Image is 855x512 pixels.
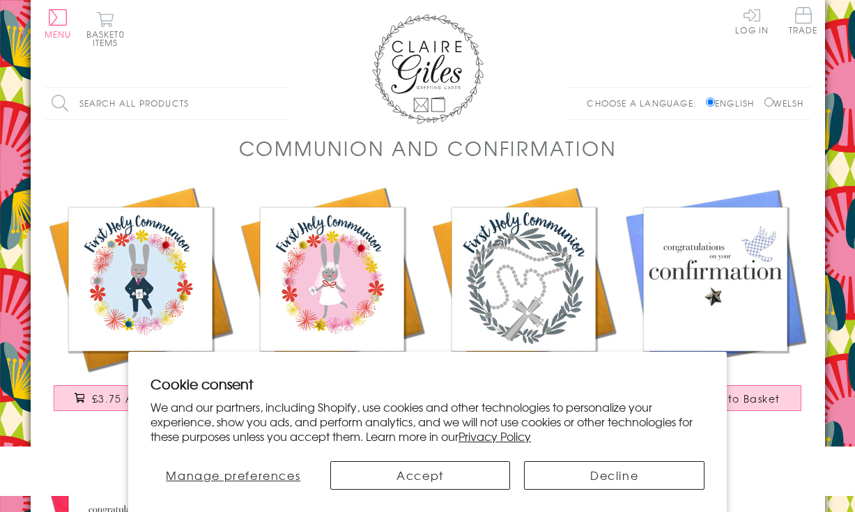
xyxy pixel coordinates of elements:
[151,461,316,490] button: Manage preferences
[372,14,484,124] img: Claire Giles Greetings Cards
[151,400,704,443] p: We and our partners, including Shopify, use cookies and other technologies to personalize your ex...
[428,183,619,425] a: Religious Occassions Card, Beads, First Holy Communion, Embellished with pompoms £3.75 Add to Basket
[93,28,125,49] span: 0 items
[45,183,236,425] a: First Holy Communion Card, Blue Flowers, Embellished with pompoms £3.75 Add to Basket
[735,7,769,34] a: Log In
[45,88,288,119] input: Search all products
[151,374,704,394] h2: Cookie consent
[92,391,206,405] span: £3.75 Add to Basket
[706,98,715,107] input: English
[275,88,288,119] input: Search
[45,183,236,375] img: First Holy Communion Card, Blue Flowers, Embellished with pompoms
[54,385,226,411] button: £3.75 Add to Basket
[524,461,704,490] button: Decline
[166,467,300,483] span: Manage preferences
[45,9,72,38] button: Menu
[459,428,531,444] a: Privacy Policy
[330,461,511,490] button: Accept
[619,183,811,425] a: Confirmation Congratulations Card, Blue Dove, Embellished with a padded star £3.50 Add to Basket
[428,183,619,375] img: Religious Occassions Card, Beads, First Holy Communion, Embellished with pompoms
[789,7,818,37] a: Trade
[45,28,72,40] span: Menu
[789,7,818,34] span: Trade
[619,183,811,375] img: Confirmation Congratulations Card, Blue Dove, Embellished with a padded star
[239,134,617,162] h1: Communion and Confirmation
[706,97,761,109] label: English
[764,98,773,107] input: Welsh
[587,97,703,109] p: Choose a language:
[236,183,428,425] a: First Holy Communion Card, Pink Flowers, Embellished with pompoms £3.75 Add to Basket
[86,11,125,47] button: Basket0 items
[236,183,428,375] img: First Holy Communion Card, Pink Flowers, Embellished with pompoms
[764,97,804,109] label: Welsh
